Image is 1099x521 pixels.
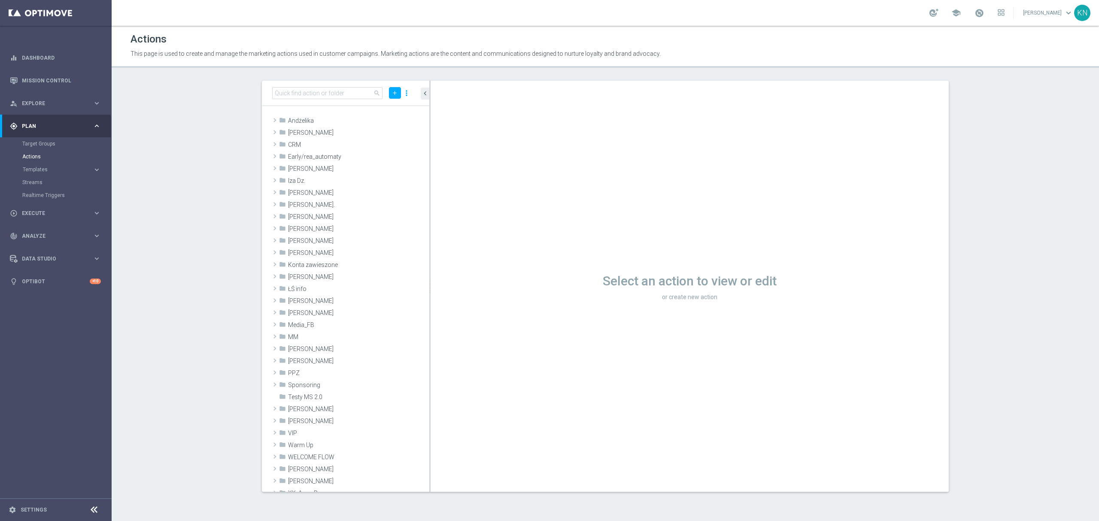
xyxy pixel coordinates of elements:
[288,285,429,293] span: &#x141;&#x15A; info
[23,167,84,172] span: Templates
[10,54,18,62] i: equalizer
[288,333,429,341] span: MM
[279,273,286,283] i: folder
[288,466,429,473] span: Wojtek M.
[288,309,429,317] span: Maria M.
[279,441,286,451] i: folder
[10,69,101,92] div: Mission Control
[10,46,101,69] div: Dashboard
[288,345,429,353] span: Patryk P.
[421,89,429,97] i: chevron_left
[288,454,429,461] span: WELCOME FLOW
[288,370,429,377] span: PPZ
[22,101,93,106] span: Explore
[279,369,286,379] i: folder
[93,99,101,107] i: keyboard_arrow_right
[22,69,101,92] a: Mission Control
[288,406,429,413] span: Tomasz K
[288,117,429,124] span: And&#x17C;elika
[288,357,429,365] span: Piotr G.
[288,261,429,269] span: Konta zawieszone
[279,225,286,235] i: folder
[279,489,286,499] i: folder
[279,117,286,127] i: folder
[22,137,111,150] div: Target Groups
[392,90,398,96] i: add
[9,233,101,239] button: track_changes Analyze keyboard_arrow_right
[23,167,93,172] div: Templates
[93,254,101,263] i: keyboard_arrow_right
[373,90,380,97] span: search
[288,237,429,245] span: Kasia K.
[22,256,93,261] span: Data Studio
[1064,8,1073,18] span: keyboard_arrow_down
[288,249,429,257] span: Kinga W.
[279,297,286,307] i: folder
[288,321,429,329] span: Media_FB
[22,211,93,216] span: Execute
[431,293,949,301] h3: or create new action
[22,46,101,69] a: Dashboard
[93,166,101,174] i: keyboard_arrow_right
[421,88,429,100] button: chevron_left
[288,273,429,281] span: Krystian P.
[288,201,429,209] span: Kamil Ku.
[279,165,286,175] i: folder
[9,506,16,514] i: settings
[10,232,18,240] i: track_changes
[288,394,429,401] span: Testy MS 2.0
[9,100,101,107] button: person_search Explore keyboard_arrow_right
[279,417,286,427] i: folder
[22,176,111,189] div: Streams
[22,179,89,186] a: Streams
[288,189,429,197] span: Justyna B.
[389,87,401,99] button: add
[9,123,101,130] button: gps_fixed Plan keyboard_arrow_right
[279,345,286,355] i: folder
[22,150,111,163] div: Actions
[10,100,18,107] i: person_search
[22,233,93,239] span: Analyze
[288,382,429,389] span: Sponsoring
[288,442,429,449] span: Warm Up
[93,209,101,217] i: keyboard_arrow_right
[10,209,18,217] i: play_circle_outline
[9,278,101,285] button: lightbulb Optibot +10
[93,122,101,130] i: keyboard_arrow_right
[9,210,101,217] div: play_circle_outline Execute keyboard_arrow_right
[288,213,429,221] span: Kamil N.
[22,163,111,176] div: Templates
[93,232,101,240] i: keyboard_arrow_right
[279,285,286,295] i: folder
[402,87,411,99] i: more_vert
[9,77,101,84] button: Mission Control
[279,405,286,415] i: folder
[10,255,93,263] div: Data Studio
[9,255,101,262] div: Data Studio keyboard_arrow_right
[22,270,90,293] a: Optibot
[10,100,93,107] div: Explore
[431,273,949,289] h1: Select an action to view or edit
[1074,5,1090,21] div: KN
[10,122,93,130] div: Plan
[131,33,167,45] h1: Actions
[279,465,286,475] i: folder
[288,418,429,425] span: Tomek R.
[22,166,101,173] div: Templates keyboard_arrow_right
[272,87,383,99] input: Quick find action or folder
[279,129,286,139] i: folder
[279,249,286,259] i: folder
[288,478,429,485] span: Wojtek W.
[279,429,286,439] i: folder
[279,141,286,151] i: folder
[279,381,286,391] i: folder
[22,153,89,160] a: Actions
[131,50,759,58] p: This page is used to create and manage the marketing actions used in customer campaigns. Marketin...
[9,55,101,61] button: equalizer Dashboard
[10,209,93,217] div: Execute
[90,279,101,284] div: +10
[288,225,429,233] span: Kamil R.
